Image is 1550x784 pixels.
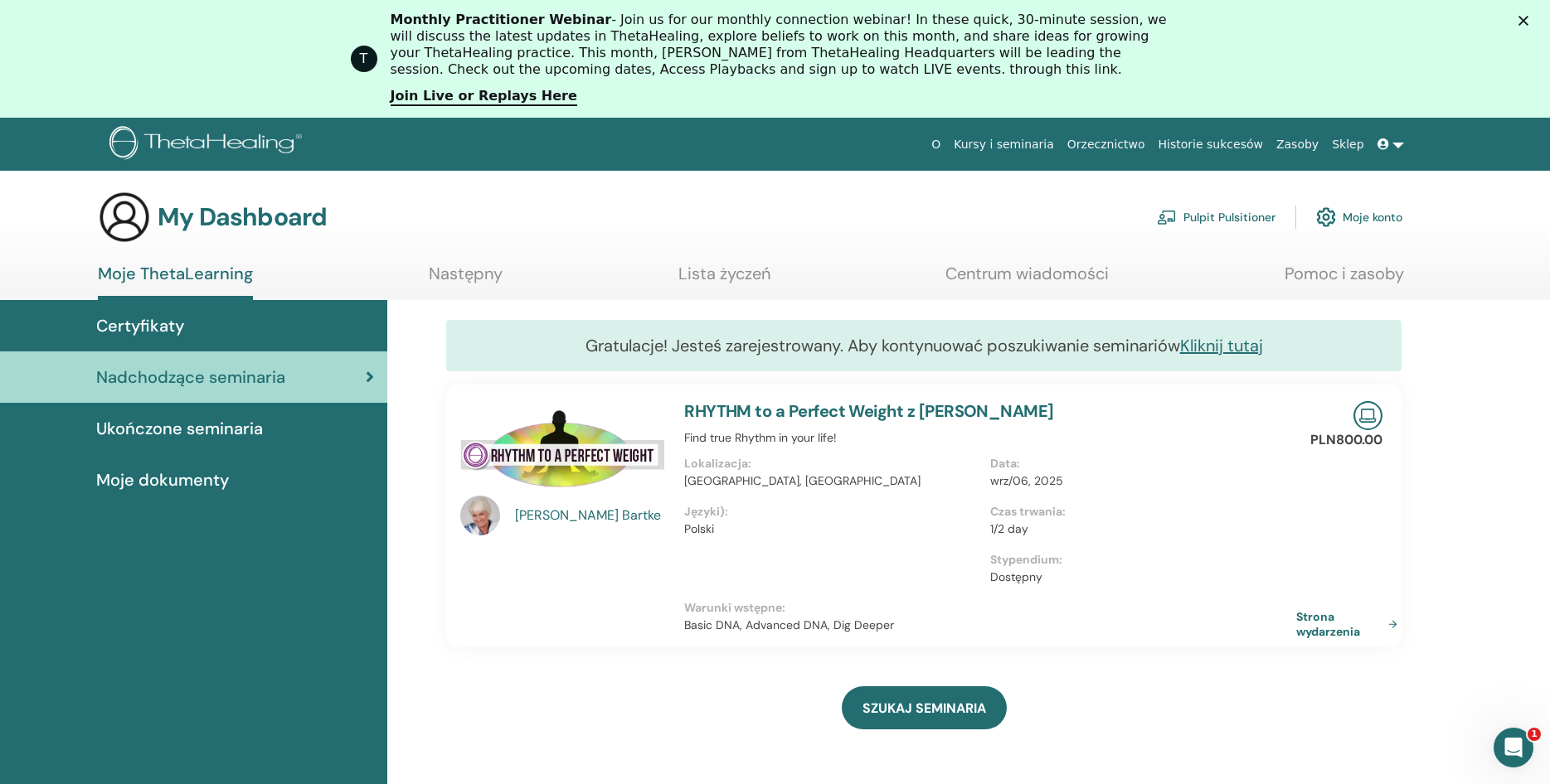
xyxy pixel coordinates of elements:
[1157,210,1177,225] img: chalkboard-teacher.svg
[391,88,577,106] a: Join Live or Replays Here
[947,129,1061,160] a: Kursy i seminaria
[1061,129,1152,160] a: Orzecznictwo
[990,503,1286,520] p: Czas trwania :
[1494,728,1533,767] iframe: Intercom live chat
[990,569,1286,586] p: Dostępny
[862,699,986,717] span: SZUKAJ SEMINARIA
[684,520,980,538] p: Polski
[684,599,1296,617] p: Warunki wstępne :
[1157,199,1275,235] a: Pulpit Pulsitioner
[1316,199,1402,235] a: Moje konto
[684,400,1054,422] a: RHYTHM to a Perfect Weight z [PERSON_NAME]
[1316,203,1336,231] img: cog.svg
[990,455,1286,472] p: Data :
[391,12,612,27] b: Monthly Practitioner Webinar
[158,202,327,232] h3: My Dashboard
[1518,15,1535,25] div: Zamknij
[98,191,151,244] img: generic-user-icon.jpg
[96,313,184,338] span: Certyfikaty
[1152,129,1270,160] a: Historie sukcesów
[684,455,980,472] p: Lokalizacja :
[429,264,503,296] a: Następny
[98,264,253,300] a: Moje ThetaLearning
[96,467,229,492] span: Moje dokumenty
[391,12,1173,78] div: - Join us for our monthly connection webinar! In these quick, 30-minute session, we will discuss ...
[460,401,664,501] img: RHYTHM to a Perfect Weight
[684,429,1296,447] p: Find true Rhythm in your life!
[990,551,1286,569] p: Stypendium :
[1310,430,1382,450] p: PLN800.00
[351,46,377,72] div: Profile image for ThetaHealing
[842,686,1007,729] a: SZUKAJ SEMINARIA
[96,416,263,441] span: Ukończone seminaria
[1270,129,1325,160] a: Zasoby
[1353,401,1382,430] img: Live Online Seminar
[684,472,980,490] p: [GEOGRAPHIC_DATA], [GEOGRAPHIC_DATA]
[684,503,980,520] p: Języki) :
[1285,264,1404,296] a: Pomoc i zasoby
[925,129,947,160] a: O
[945,264,1109,296] a: Centrum wiadomości
[1296,609,1404,639] a: Strona wydarzenia
[684,617,1296,634] p: Basic DNA, Advanced DNA, Dig Deeper
[96,365,285,390] span: Nadchodzące seminaria
[515,506,668,525] a: [PERSON_NAME] Bartke
[446,320,1402,371] div: Gratulacje! Jesteś zarejestrowany. Aby kontynuować poszukiwanie seminariów
[460,496,500,535] img: default.jpg
[1528,728,1541,741] span: 1
[1325,129,1370,160] a: Sklep
[990,472,1286,490] p: wrz/06, 2025
[678,264,770,296] a: Lista życzeń
[109,126,308,163] img: logo.png
[1180,335,1263,356] a: Kliknij tutaj
[990,520,1286,538] p: 1/2 day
